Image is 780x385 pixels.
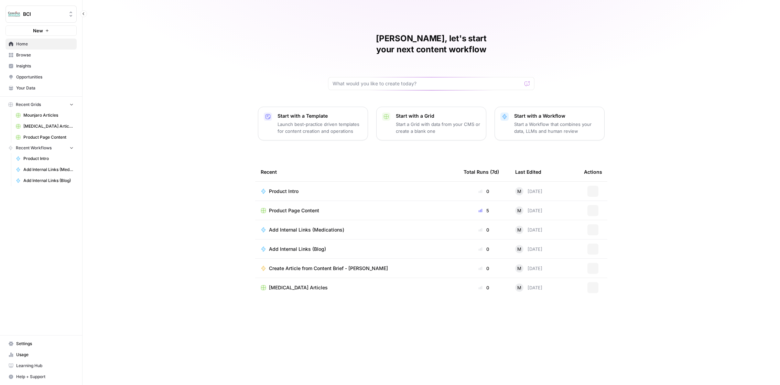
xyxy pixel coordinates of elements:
[6,6,77,23] button: Workspace: BCI
[16,41,74,47] span: Home
[23,123,74,129] span: [MEDICAL_DATA] Articles
[517,246,521,253] span: M
[6,39,77,50] a: Home
[261,188,453,195] a: Product Intro
[278,113,362,119] p: Start with a Template
[13,164,77,175] a: Add Internal Links (Medications)
[6,99,77,110] button: Recent Grids
[333,80,522,87] input: What would you like to create today?
[6,25,77,36] button: New
[464,188,504,195] div: 0
[464,162,499,181] div: Total Runs (7d)
[515,226,542,234] div: [DATE]
[23,11,65,18] span: BCI
[16,74,74,80] span: Opportunities
[396,113,480,119] p: Start with a Grid
[278,121,362,135] p: Launch best-practice driven templates for content creation and operations
[261,226,453,233] a: Add Internal Links (Medications)
[13,110,77,121] a: Mounjaro Articles
[8,8,20,20] img: BCI Logo
[269,226,344,233] span: Add Internal Links (Medications)
[269,188,299,195] span: Product Intro
[23,167,74,173] span: Add Internal Links (Medications)
[261,162,453,181] div: Recent
[261,207,453,214] a: Product Page Content
[517,207,521,214] span: M
[6,360,77,371] a: Learning Hub
[6,349,77,360] a: Usage
[269,246,326,253] span: Add Internal Links (Blog)
[517,265,521,272] span: M
[517,284,521,291] span: M
[6,50,77,61] a: Browse
[23,112,74,118] span: Mounjaro Articles
[328,33,534,55] h1: [PERSON_NAME], let's start your next content workflow
[515,245,542,253] div: [DATE]
[33,27,43,34] span: New
[16,341,74,347] span: Settings
[269,284,328,291] span: [MEDICAL_DATA] Articles
[23,178,74,184] span: Add Internal Links (Blog)
[515,284,542,292] div: [DATE]
[495,107,605,140] button: Start with a WorkflowStart a Workflow that combines your data, LLMs and human review
[23,134,74,140] span: Product Page Content
[16,374,74,380] span: Help + Support
[515,206,542,215] div: [DATE]
[269,207,319,214] span: Product Page Content
[464,226,504,233] div: 0
[517,188,521,195] span: M
[464,207,504,214] div: 5
[269,265,388,272] span: Create Article from Content Brief - [PERSON_NAME]
[261,246,453,253] a: Add Internal Links (Blog)
[517,226,521,233] span: M
[515,162,541,181] div: Last Edited
[16,52,74,58] span: Browse
[13,153,77,164] a: Product Intro
[515,264,542,272] div: [DATE]
[16,101,41,108] span: Recent Grids
[258,107,368,140] button: Start with a TemplateLaunch best-practice driven templates for content creation and operations
[6,371,77,382] button: Help + Support
[464,265,504,272] div: 0
[514,113,599,119] p: Start with a Workflow
[514,121,599,135] p: Start a Workflow that combines your data, LLMs and human review
[16,85,74,91] span: Your Data
[23,156,74,162] span: Product Intro
[261,265,453,272] a: Create Article from Content Brief - [PERSON_NAME]
[6,61,77,72] a: Insights
[464,246,504,253] div: 0
[261,284,453,291] a: [MEDICAL_DATA] Articles
[16,145,52,151] span: Recent Workflows
[6,83,77,94] a: Your Data
[13,132,77,143] a: Product Page Content
[13,175,77,186] a: Add Internal Links (Blog)
[13,121,77,132] a: [MEDICAL_DATA] Articles
[515,187,542,195] div: [DATE]
[16,63,74,69] span: Insights
[16,363,74,369] span: Learning Hub
[6,143,77,153] button: Recent Workflows
[6,338,77,349] a: Settings
[376,107,486,140] button: Start with a GridStart a Grid with data from your CMS or create a blank one
[464,284,504,291] div: 0
[396,121,480,135] p: Start a Grid with data from your CMS or create a blank one
[6,72,77,83] a: Opportunities
[16,352,74,358] span: Usage
[584,162,602,181] div: Actions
